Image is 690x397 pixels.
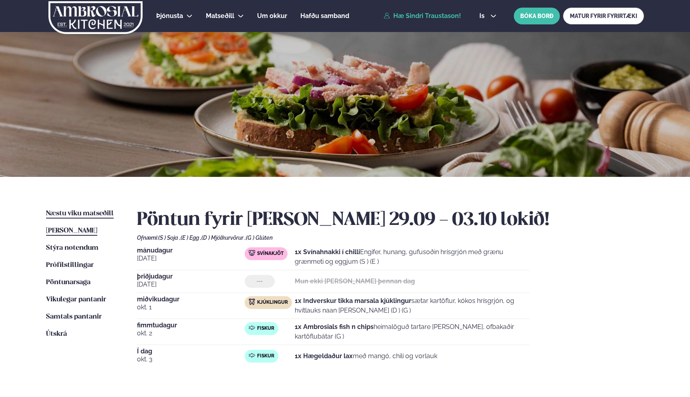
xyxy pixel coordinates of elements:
span: Fiskur [257,353,274,359]
button: is [473,13,503,19]
span: Prófílstillingar [46,262,94,269]
p: heimalöguð tartare [PERSON_NAME], ofbakaðir kartöflubátar (G ) [295,322,529,341]
a: Stýra notendum [46,243,99,253]
a: Útskrá [46,329,67,339]
span: Fiskur [257,325,274,332]
button: BÓKA BORÐ [514,8,560,24]
span: Þjónusta [156,12,183,20]
span: Svínakjöt [257,251,284,257]
p: Engifer, hunang, gufusoðin hrísgrjón með grænu grænmeti og eggjum (S ) (E ) [295,247,529,267]
img: fish.svg [249,325,255,331]
a: [PERSON_NAME] [46,226,97,236]
span: (G ) Glúten [246,235,273,241]
span: Vikulegar pantanir [46,296,106,303]
a: MATUR FYRIR FYRIRTÆKI [563,8,644,24]
p: sætar kartöflur, kókos hrísgrjón, og hvítlauks naan [PERSON_NAME] (D ) (G ) [295,296,529,315]
img: logo [48,1,143,34]
span: okt. 2 [137,329,245,338]
img: fish.svg [249,352,255,359]
a: Hafðu samband [300,11,349,21]
a: Næstu viku matseðill [46,209,114,219]
a: Vikulegar pantanir [46,295,106,305]
img: pork.svg [249,250,255,256]
span: [DATE] [137,254,245,263]
span: [DATE] [137,280,245,289]
div: Ofnæmi: [137,235,644,241]
a: Pöntunarsaga [46,278,91,287]
span: Kjúklingur [257,299,288,306]
span: (E ) Egg , [181,235,201,241]
span: fimmtudagur [137,322,245,329]
span: miðvikudagur [137,296,245,303]
p: með mangó, chilí og vorlauk [295,351,437,361]
span: Samtals pantanir [46,313,102,320]
span: Næstu viku matseðill [46,210,114,217]
span: Hafðu samband [300,12,349,20]
span: [PERSON_NAME] [46,227,97,234]
strong: Mun ekki [PERSON_NAME] þennan dag [295,277,415,285]
strong: 1x Ambrosials fish n chips [295,323,374,331]
span: Matseðill [206,12,234,20]
img: chicken.svg [249,299,255,305]
a: Prófílstillingar [46,261,94,270]
strong: 1x Svínahnakki í chilli [295,248,360,256]
a: Um okkur [257,11,287,21]
strong: 1x Indverskur tikka marsala kjúklingur [295,297,411,305]
span: (S ) Soja , [158,235,181,241]
span: is [479,13,487,19]
span: Útskrá [46,331,67,337]
span: --- [257,278,263,285]
span: okt. 1 [137,303,245,312]
a: Þjónusta [156,11,183,21]
span: Stýra notendum [46,245,99,251]
span: okt. 3 [137,355,245,364]
span: Pöntunarsaga [46,279,91,286]
span: (D ) Mjólkurvörur , [201,235,246,241]
span: þriðjudagur [137,273,245,280]
span: Í dag [137,348,245,355]
h2: Pöntun fyrir [PERSON_NAME] 29.09 - 03.10 lokið! [137,209,644,231]
span: Um okkur [257,12,287,20]
a: Hæ Sindri Traustason! [384,12,461,20]
strong: 1x Hægeldaður lax [295,352,353,360]
a: Samtals pantanir [46,312,102,322]
a: Matseðill [206,11,234,21]
span: mánudagur [137,247,245,254]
